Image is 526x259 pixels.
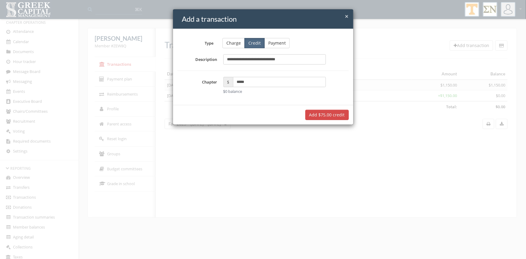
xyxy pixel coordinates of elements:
button: Payment [264,38,290,48]
label: Description [178,54,220,65]
label: Chapter [178,77,220,94]
button: Add $75.00 credit [305,110,349,120]
label: Type [173,38,218,46]
div: $0 balance [223,89,326,94]
button: Charge [222,38,245,48]
span: × [345,12,349,21]
h4: Add a transaction [182,14,349,24]
span: $ [223,77,233,87]
button: Credit [244,38,265,48]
